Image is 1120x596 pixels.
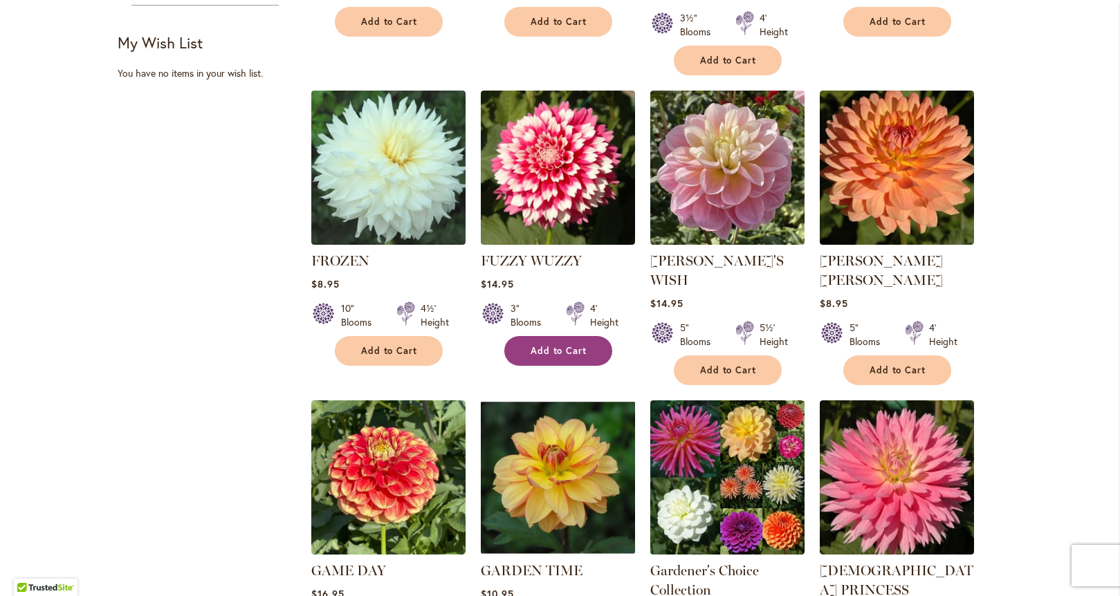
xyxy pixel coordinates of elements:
[335,336,443,366] button: Add to Cart
[481,400,635,555] img: GARDEN TIME
[650,297,683,310] span: $14.95
[481,544,635,557] a: GARDEN TIME
[481,234,635,248] a: FUZZY WUZZY
[118,66,302,80] div: You have no items in your wish list.
[311,277,340,290] span: $8.95
[421,301,449,329] div: 4½' Height
[311,400,466,555] img: GAME DAY
[311,544,466,557] a: GAME DAY
[870,16,926,28] span: Add to Cart
[531,345,587,357] span: Add to Cart
[481,562,582,579] a: GARDEN TIME
[504,7,612,37] button: Add to Cart
[511,301,549,329] div: 3" Blooms
[650,234,805,248] a: Gabbie's Wish
[680,11,719,39] div: 3½" Blooms
[680,321,719,348] div: 5" Blooms
[10,547,49,586] iframe: Launch Accessibility Center
[341,301,380,329] div: 10" Blooms
[481,91,635,245] img: FUZZY WUZZY
[481,277,514,290] span: $14.95
[843,7,951,37] button: Add to Cart
[850,321,888,348] div: 5" Blooms
[820,297,848,310] span: $8.95
[650,400,805,555] img: Gardener's Choice Collection
[870,364,926,376] span: Add to Cart
[760,321,788,348] div: 5½' Height
[820,544,974,557] a: GAY PRINCESS
[650,91,805,245] img: Gabbie's Wish
[335,7,443,37] button: Add to Cart
[481,252,582,269] a: FUZZY WUZZY
[674,46,782,75] button: Add to Cart
[311,234,466,248] a: Frozen
[361,16,418,28] span: Add to Cart
[311,252,369,269] a: FROZEN
[820,234,974,248] a: GABRIELLE MARIE
[311,91,466,245] img: Frozen
[590,301,618,329] div: 4' Height
[361,345,418,357] span: Add to Cart
[311,562,386,579] a: GAME DAY
[700,364,757,376] span: Add to Cart
[760,11,788,39] div: 4' Height
[820,252,943,288] a: [PERSON_NAME] [PERSON_NAME]
[650,544,805,557] a: Gardener's Choice Collection
[929,321,957,348] div: 4' Height
[843,355,951,385] button: Add to Cart
[820,91,974,245] img: GABRIELLE MARIE
[531,16,587,28] span: Add to Cart
[118,32,203,53] strong: My Wish List
[504,336,612,366] button: Add to Cart
[674,355,782,385] button: Add to Cart
[700,55,757,66] span: Add to Cart
[820,400,974,555] img: GAY PRINCESS
[650,252,784,288] a: [PERSON_NAME]'S WISH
